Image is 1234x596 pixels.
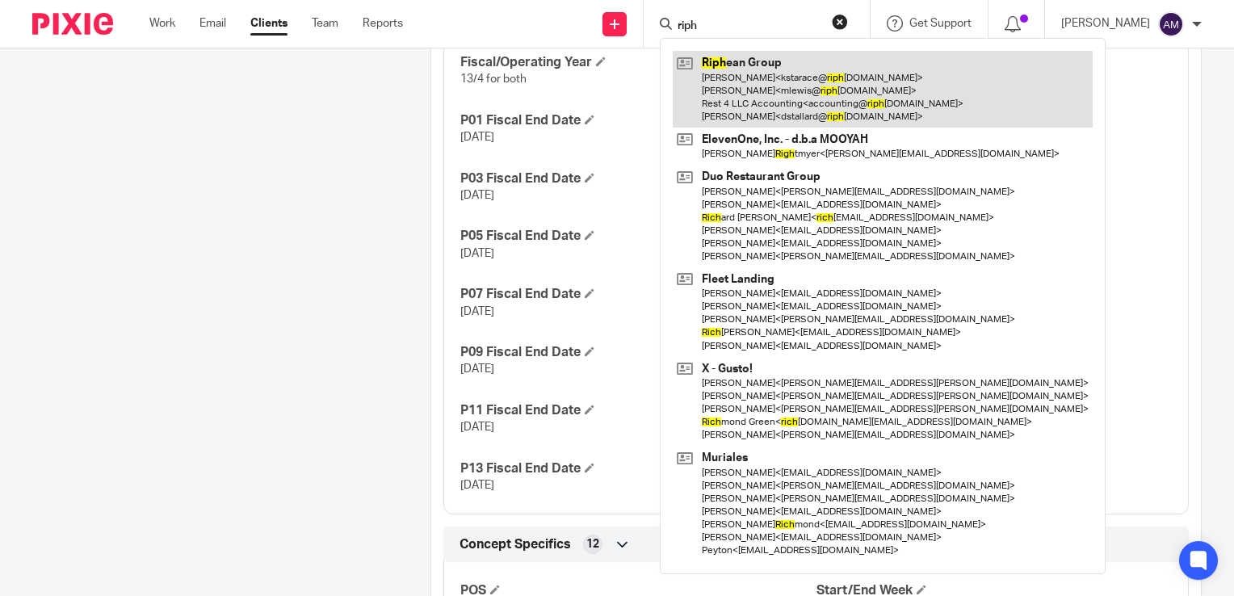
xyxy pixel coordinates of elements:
a: Team [312,15,338,31]
img: svg%3E [1158,11,1184,37]
a: Work [149,15,175,31]
span: 12 [586,536,599,552]
span: [DATE] [460,306,494,317]
button: Clear [832,14,848,30]
h4: P03 Fiscal End Date [460,170,816,187]
a: Reports [363,15,403,31]
h4: P01 Fiscal End Date [460,112,816,129]
h4: P05 Fiscal End Date [460,228,816,245]
span: [DATE] [460,248,494,259]
img: Pixie [32,13,113,35]
h4: P07 Fiscal End Date [460,286,816,303]
span: [DATE] [460,132,494,143]
input: Search [676,19,821,34]
h4: P11 Fiscal End Date [460,402,816,419]
h4: Fiscal/Operating Year [460,54,816,71]
h4: P09 Fiscal End Date [460,344,816,361]
h4: P13 Fiscal End Date [460,460,816,477]
span: [DATE] [460,422,494,433]
a: Clients [250,15,288,31]
a: Email [199,15,226,31]
span: [DATE] [460,480,494,491]
span: 13/4 for both [460,73,527,85]
span: [DATE] [460,363,494,375]
span: [DATE] [460,190,494,201]
p: [PERSON_NAME] [1061,15,1150,31]
span: Concept Specifics [460,536,571,553]
span: Get Support [909,18,972,29]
